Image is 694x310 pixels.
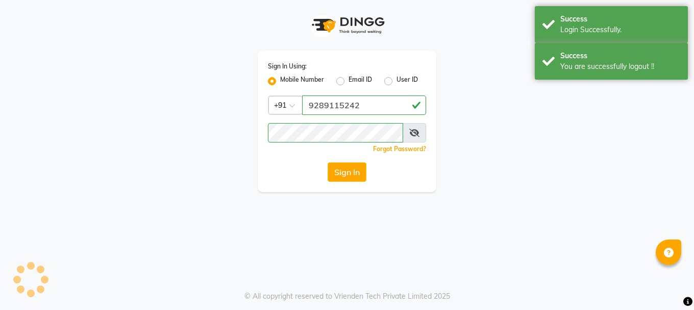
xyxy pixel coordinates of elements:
label: Email ID [349,75,372,87]
div: You are successfully logout !! [560,61,680,72]
label: Sign In Using: [268,62,307,71]
div: Success [560,51,680,61]
div: Success [560,14,680,25]
input: Username [268,123,403,142]
div: Login Successfully. [560,25,680,35]
label: User ID [396,75,418,87]
iframe: chat widget [651,269,684,300]
input: Username [302,96,426,115]
img: logo1.svg [306,10,388,40]
label: Mobile Number [280,75,324,87]
button: Sign In [328,162,366,182]
a: Forgot Password? [373,145,426,153]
